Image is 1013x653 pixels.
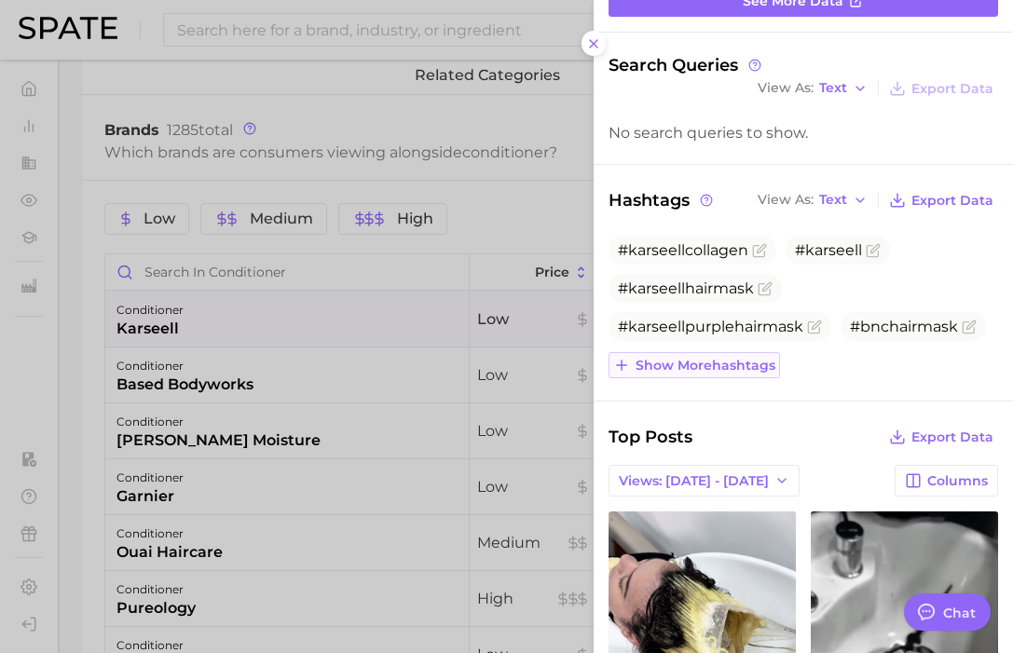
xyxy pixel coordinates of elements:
[752,243,767,258] button: Flag as miscategorized or irrelevant
[609,187,716,213] span: Hashtags
[619,473,769,489] span: Views: [DATE] - [DATE]
[819,195,847,205] span: Text
[753,76,872,101] button: View AsText
[758,195,814,205] span: View As
[866,243,881,258] button: Flag as miscategorized or irrelevant
[807,320,822,334] button: Flag as miscategorized or irrelevant
[795,241,862,259] span: #karseell
[884,187,998,213] button: Export Data
[758,281,773,296] button: Flag as miscategorized or irrelevant
[819,83,847,93] span: Text
[609,124,998,142] div: No search queries to show.
[609,424,692,450] span: Top Posts
[618,279,754,297] span: #karseellhairmask
[618,318,803,335] span: #karseellpurplehairmask
[609,465,800,497] button: Views: [DATE] - [DATE]
[609,55,764,75] span: Search Queries
[911,193,993,209] span: Export Data
[962,320,977,334] button: Flag as miscategorized or irrelevant
[884,75,998,102] button: Export Data
[609,352,780,378] button: Show morehashtags
[895,465,998,497] button: Columns
[927,473,988,489] span: Columns
[758,83,814,93] span: View As
[636,358,775,374] span: Show more hashtags
[911,81,993,97] span: Export Data
[753,188,872,212] button: View AsText
[850,318,958,335] span: #bnchairmask
[911,429,993,445] span: Export Data
[618,241,748,259] span: #karseellcollagen
[884,424,998,450] button: Export Data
